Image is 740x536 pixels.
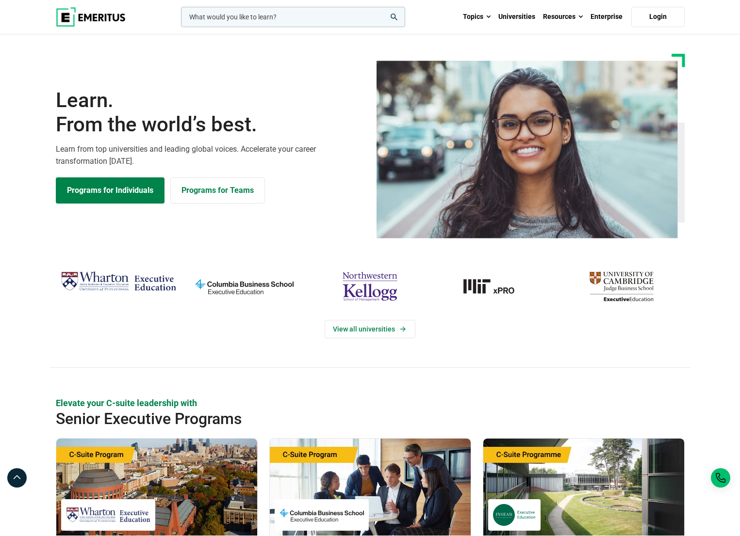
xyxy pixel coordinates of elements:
[280,504,364,526] img: Columbia Business School Executive Education
[170,177,265,204] a: Explore for Business
[56,88,364,137] h1: Learn.
[438,268,554,305] img: MIT xPRO
[56,409,622,428] h2: Senior Executive Programs
[56,143,364,168] p: Learn from top universities and leading global voices. Accelerate your career transformation [DATE].
[56,397,685,409] p: Elevate your C-suite leadership with
[56,177,164,204] a: Explore Programs
[61,268,177,296] img: Wharton Executive Education
[325,320,415,338] a: View Universities
[56,439,257,536] img: Global C-Suite Program | Online Leadership Course
[483,439,684,536] img: Chief Strategy Officer (CSO) Programme | Online Leadership Course
[56,112,364,137] span: From the world’s best.
[312,268,428,305] img: northwestern-kellogg
[186,268,302,305] img: columbia-business-school
[66,504,150,526] img: Wharton Executive Education
[438,268,554,305] a: MIT-xPRO
[377,61,678,238] img: Learn from the world's best
[270,439,471,536] img: Chief Financial Officer Program | Online Finance Course
[563,268,679,305] img: cambridge-judge-business-school
[493,504,536,526] img: INSEAD Executive Education
[631,7,685,27] a: Login
[181,7,405,27] input: woocommerce-product-search-field-0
